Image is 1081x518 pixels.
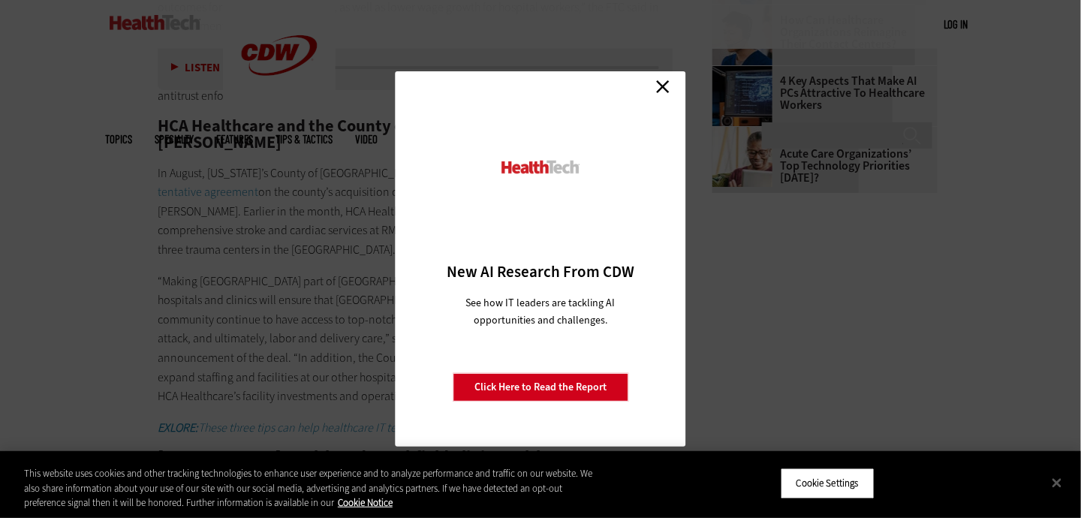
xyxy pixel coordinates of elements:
a: Close [652,75,674,98]
h3: New AI Research From CDW [422,261,660,282]
a: Click Here to Read the Report [453,373,628,402]
div: This website uses cookies and other tracking technologies to enhance user experience and to analy... [24,466,595,510]
button: Close [1040,466,1073,499]
button: Cookie Settings [781,468,875,499]
img: HealthTech_0.png [500,159,582,175]
p: See how IT leaders are tackling AI opportunities and challenges. [448,294,634,329]
a: More information about your privacy [338,496,393,509]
